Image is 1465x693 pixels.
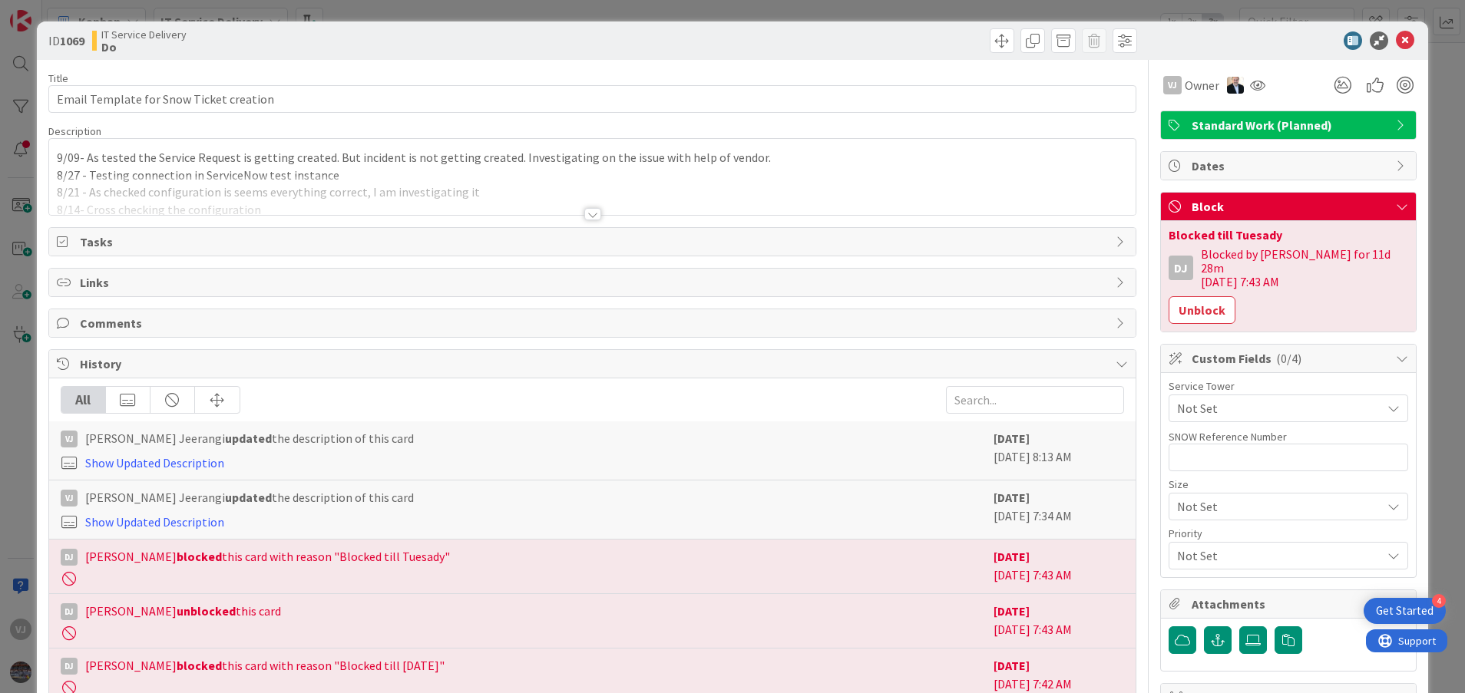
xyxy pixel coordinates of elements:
p: 8/27 - Testing connection in ServiceNow test instance [57,167,1129,184]
div: VJ [61,490,78,507]
div: DJ [61,658,78,675]
div: Get Started [1376,603,1434,619]
span: [PERSON_NAME] Jeerangi the description of this card [85,488,414,507]
span: [PERSON_NAME] this card with reason "Blocked till [DATE]" [85,656,445,675]
b: updated [225,490,272,505]
div: [DATE] 7:34 AM [994,488,1124,531]
b: Do [101,41,187,53]
div: All [61,387,106,413]
span: Description [48,124,101,138]
span: Comments [80,314,1109,332]
span: Owner [1185,76,1219,94]
input: Search... [946,386,1124,414]
span: IT Service Delivery [101,28,187,41]
span: [PERSON_NAME] this card with reason "Blocked till Tuesady" [85,547,450,566]
span: Not Set [1177,496,1374,517]
span: [PERSON_NAME] Jeerangi the description of this card [85,429,414,447]
span: Attachments [1192,595,1388,613]
input: type card name here... [48,85,1137,113]
div: DJ [61,603,78,620]
b: [DATE] [994,603,1030,619]
span: Support [32,2,70,21]
span: Standard Work (Planned) [1192,116,1388,134]
div: Open Get Started checklist, remaining modules: 4 [1364,598,1446,624]
div: VJ [61,431,78,447]
span: ID [48,31,84,50]
button: Unblock [1169,296,1235,324]
div: DJ [61,549,78,566]
b: [DATE] [994,490,1030,505]
div: [DATE] 8:13 AM [994,429,1124,472]
div: [DATE] 7:43 AM [994,547,1124,586]
a: Show Updated Description [85,514,224,530]
span: Not Set [1177,399,1381,417]
div: Service Tower [1169,381,1408,391]
span: Links [80,273,1109,292]
a: Show Updated Description [85,455,224,470]
b: [DATE] [994,658,1030,673]
div: Priority [1169,528,1408,539]
label: SNOW Reference Number [1169,430,1287,444]
img: HO [1227,77,1244,94]
b: [DATE] [994,431,1030,446]
span: [PERSON_NAME] this card [85,602,281,620]
span: Tasks [80,233,1109,251]
div: VJ [1163,76,1182,94]
div: [DATE] 7:43 AM [994,602,1124,640]
span: Not Set [1177,545,1374,566]
b: blocked [177,658,222,673]
label: Title [48,71,68,85]
div: 4 [1432,594,1446,608]
b: updated [225,431,272,446]
div: Blocked till Tuesady [1169,229,1408,241]
div: Size [1169,479,1408,490]
span: Custom Fields [1192,349,1388,368]
p: 9/09- As tested the Service Request is getting created. But incident is not getting created. Inve... [57,149,1129,167]
span: Dates [1192,157,1388,175]
div: Blocked by [PERSON_NAME] for 11d 28m [DATE] 7:43 AM [1201,247,1408,289]
b: blocked [177,549,222,564]
div: DJ [1169,256,1193,280]
b: [DATE] [994,549,1030,564]
b: unblocked [177,603,236,619]
b: 1069 [60,33,84,48]
span: ( 0/4 ) [1276,351,1301,366]
span: Block [1192,197,1388,216]
span: History [80,355,1109,373]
